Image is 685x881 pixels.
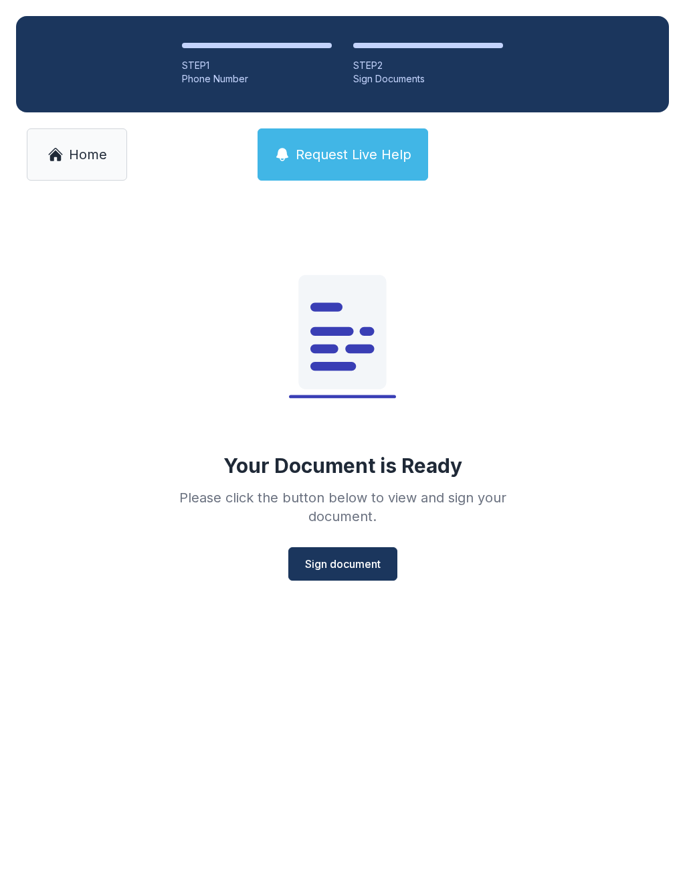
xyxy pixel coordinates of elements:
[182,72,332,86] div: Phone Number
[223,454,462,478] div: Your Document is Ready
[150,488,535,526] div: Please click the button below to view and sign your document.
[305,556,381,572] span: Sign document
[182,59,332,72] div: STEP 1
[69,145,107,164] span: Home
[353,59,503,72] div: STEP 2
[353,72,503,86] div: Sign Documents
[296,145,411,164] span: Request Live Help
